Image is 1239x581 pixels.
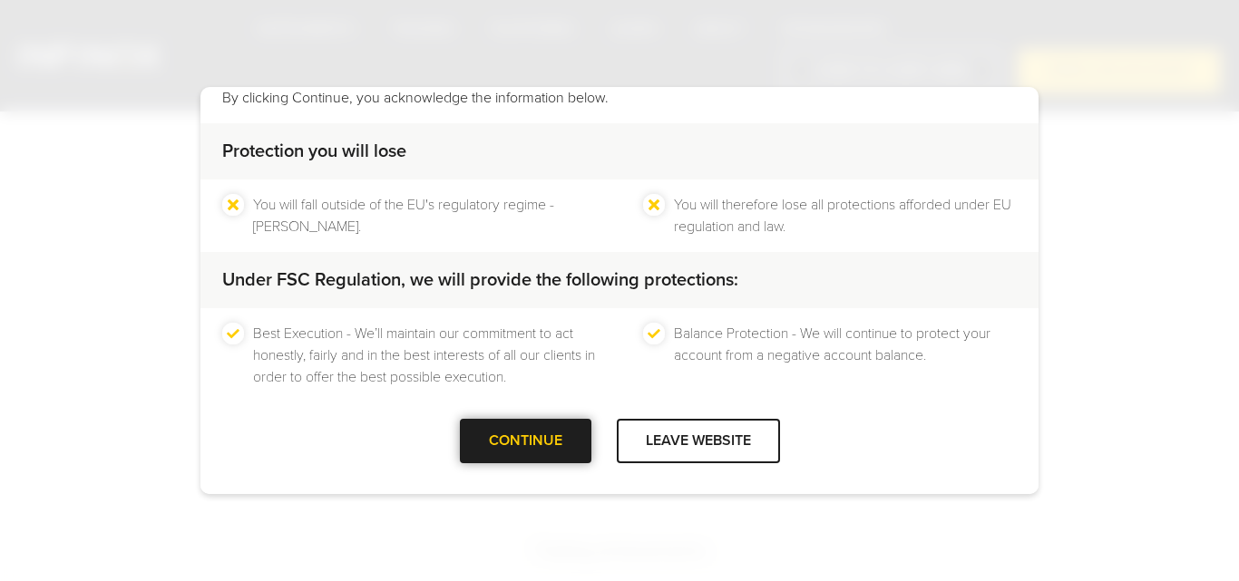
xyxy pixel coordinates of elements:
[617,419,780,463] div: LEAVE WEBSITE
[460,419,591,463] div: CONTINUE
[222,140,406,162] strong: Protection you will lose
[674,194,1017,237] li: You will therefore lose all protections afforded under EU regulation and law.
[222,269,738,291] strong: Under FSC Regulation, we will provide the following protections:
[253,323,596,388] li: Best Execution - We’ll maintain our commitment to act honestly, fairly and in the best interests ...
[674,323,1017,388] li: Balance Protection - We will continue to protect your account from a negative account balance.
[253,194,596,237] li: You will fall outside of the EU's regulatory regime - [PERSON_NAME].
[222,87,1017,109] p: By clicking Continue, you acknowledge the information below.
